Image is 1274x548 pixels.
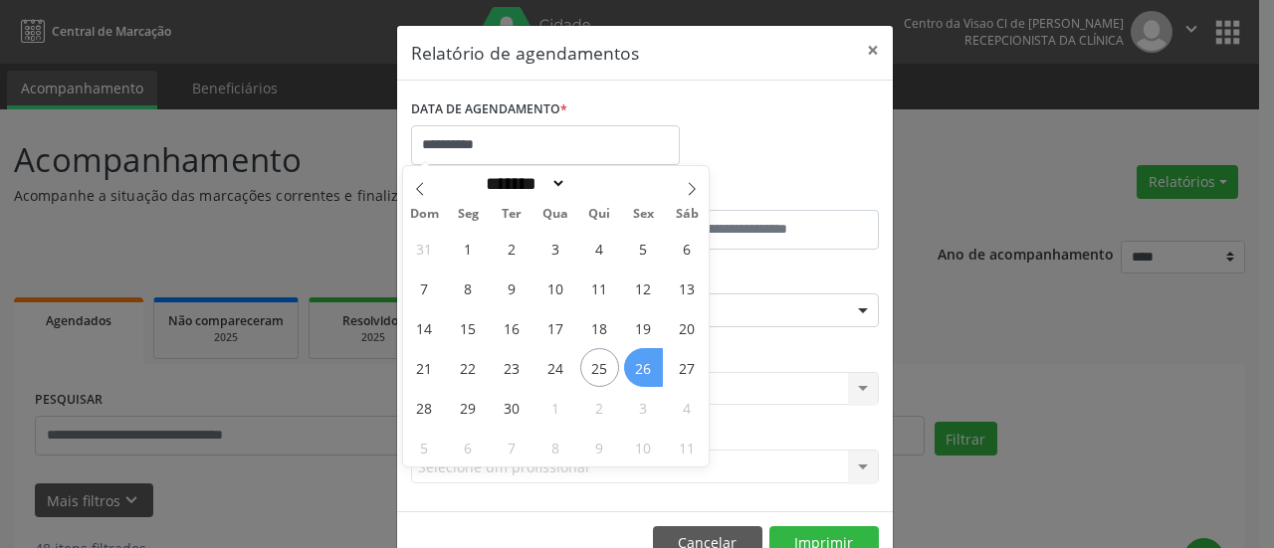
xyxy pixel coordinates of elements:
span: Outubro 10, 2025 [624,428,663,466]
h5: Relatório de agendamentos [411,40,639,66]
span: Setembro 19, 2025 [624,308,663,347]
span: Setembro 28, 2025 [405,388,444,427]
span: Outubro 7, 2025 [493,428,531,466]
span: Setembro 22, 2025 [449,348,488,387]
span: Setembro 14, 2025 [405,308,444,347]
span: Setembro 18, 2025 [580,308,619,347]
span: Outubro 8, 2025 [536,428,575,466]
span: Setembro 9, 2025 [493,269,531,307]
span: Setembro 7, 2025 [405,269,444,307]
span: Qua [533,208,577,221]
span: Outubro 1, 2025 [536,388,575,427]
span: Outubro 3, 2025 [624,388,663,427]
span: Outubro 5, 2025 [405,428,444,466]
span: Outubro 11, 2025 [668,428,707,466]
span: Dom [403,208,447,221]
span: Setembro 20, 2025 [668,308,707,347]
span: Sáb [665,208,709,221]
span: Setembro 16, 2025 [493,308,531,347]
span: Setembro 3, 2025 [536,229,575,268]
span: Setembro 17, 2025 [536,308,575,347]
span: Setembro 13, 2025 [668,269,707,307]
span: Setembro 25, 2025 [580,348,619,387]
span: Agosto 31, 2025 [405,229,444,268]
span: Setembro 27, 2025 [668,348,707,387]
span: Setembro 15, 2025 [449,308,488,347]
span: Outubro 4, 2025 [668,388,707,427]
label: DATA DE AGENDAMENTO [411,94,567,125]
span: Setembro 2, 2025 [493,229,531,268]
label: ATÉ [650,179,879,210]
span: Setembro 30, 2025 [493,388,531,427]
span: Setembro 8, 2025 [449,269,488,307]
span: Sex [621,208,665,221]
span: Setembro 24, 2025 [536,348,575,387]
span: Setembro 10, 2025 [536,269,575,307]
button: Close [853,26,893,75]
span: Setembro 12, 2025 [624,269,663,307]
span: Outubro 2, 2025 [580,388,619,427]
span: Setembro 5, 2025 [624,229,663,268]
span: Setembro 21, 2025 [405,348,444,387]
span: Setembro 29, 2025 [449,388,488,427]
span: Outubro 9, 2025 [580,428,619,466]
span: Setembro 26, 2025 [624,348,663,387]
span: Setembro 1, 2025 [449,229,488,268]
span: Setembro 6, 2025 [668,229,707,268]
select: Month [480,173,567,194]
span: Setembro 11, 2025 [580,269,619,307]
span: Seg [446,208,490,221]
span: Outubro 6, 2025 [449,428,488,466]
span: Setembro 23, 2025 [493,348,531,387]
span: Setembro 4, 2025 [580,229,619,268]
span: Qui [577,208,621,221]
span: Ter [490,208,533,221]
input: Year [566,173,632,194]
